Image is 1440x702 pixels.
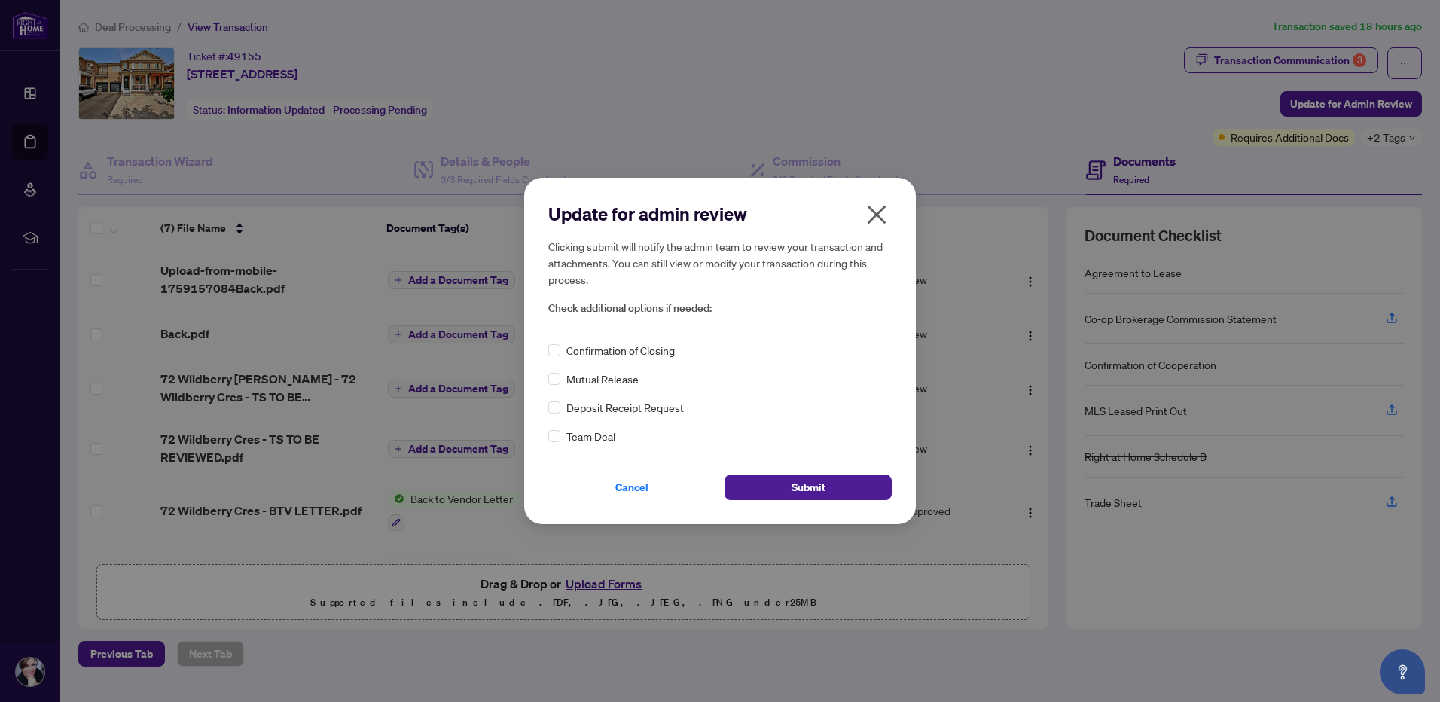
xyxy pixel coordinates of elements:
[865,203,889,227] span: close
[566,342,675,359] span: Confirmation of Closing
[548,202,892,226] h2: Update for admin review
[615,475,648,499] span: Cancel
[548,300,892,317] span: Check additional options if needed:
[566,428,615,444] span: Team Deal
[548,238,892,288] h5: Clicking submit will notify the admin team to review your transaction and attachments. You can st...
[725,475,892,500] button: Submit
[566,399,684,416] span: Deposit Receipt Request
[1380,649,1425,694] button: Open asap
[566,371,639,387] span: Mutual Release
[548,475,715,500] button: Cancel
[792,475,825,499] span: Submit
